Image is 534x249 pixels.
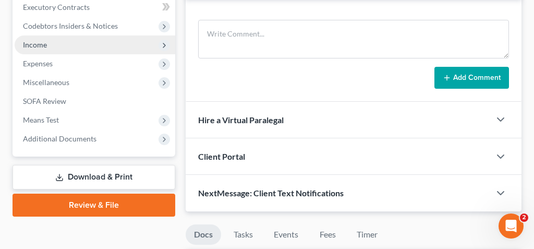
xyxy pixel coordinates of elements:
a: Events [265,224,307,245]
span: NextMessage: Client Text Notifications [198,188,344,198]
span: Executory Contracts [23,3,90,11]
a: Timer [348,224,386,245]
a: Review & File [13,194,175,217]
span: SOFA Review [23,97,66,105]
span: Income [23,40,47,49]
span: Codebtors Insiders & Notices [23,21,118,30]
a: Tasks [225,224,261,245]
span: 2 [520,214,528,222]
button: Add Comment [434,67,509,89]
a: Docs [186,224,221,245]
span: Hire a Virtual Paralegal [198,115,284,125]
a: SOFA Review [15,92,175,111]
a: Fees [311,224,344,245]
a: Download & Print [13,165,175,189]
iframe: Intercom live chat [499,214,524,239]
span: Means Test [23,115,59,124]
span: Miscellaneous [23,78,69,87]
span: Client Portal [198,151,245,161]
span: Additional Documents [23,134,96,143]
span: Expenses [23,59,53,68]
